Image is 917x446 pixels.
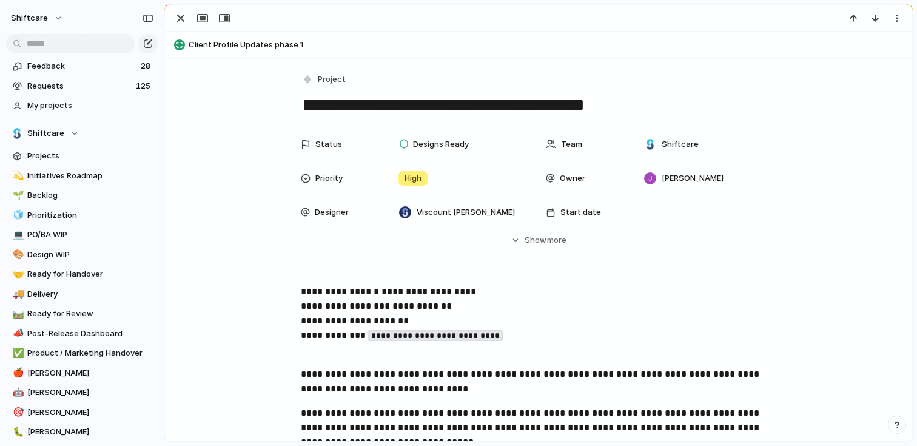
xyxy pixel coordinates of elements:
div: 🤝 [13,268,21,282]
button: 📣 [11,328,23,340]
a: 🎯[PERSON_NAME] [6,404,158,422]
a: ✅Product / Marketing Handover [6,344,158,362]
span: [PERSON_NAME] [27,407,153,419]
div: 🍎 [13,366,21,380]
span: Ready for Handover [27,268,153,280]
button: Showmore [301,229,776,251]
button: 🎯 [11,407,23,419]
a: 🛤️Ready for Review [6,305,158,323]
button: 🐛 [11,426,23,438]
span: Client Profile Updates phase 1 [189,39,907,51]
span: My projects [27,100,153,112]
a: 🤝Ready for Handover [6,265,158,283]
span: [PERSON_NAME] [27,426,153,438]
button: Project [300,71,349,89]
div: 🎯 [13,405,21,419]
span: Shiftcare [662,138,699,150]
span: 28 [141,60,153,72]
a: Projects [6,147,158,165]
button: 🛤️ [11,308,23,320]
div: 📣 [13,326,21,340]
span: [PERSON_NAME] [27,367,153,379]
a: Requests125 [6,77,158,95]
div: 🚚 [13,287,21,301]
span: Designs Ready [413,138,469,150]
button: 💻 [11,229,23,241]
a: Feedback28 [6,57,158,75]
span: Shiftcare [27,127,64,140]
div: 🐛 [13,425,21,439]
span: Feedback [27,60,137,72]
span: High [405,172,422,184]
span: Product / Marketing Handover [27,347,153,359]
a: 🍎[PERSON_NAME] [6,364,158,382]
button: 🌱 [11,189,23,201]
span: Owner [560,172,585,184]
a: My projects [6,96,158,115]
a: 🤖[PERSON_NAME] [6,383,158,402]
span: Delivery [27,288,153,300]
div: 🛤️ [13,307,21,321]
a: 📣Post-Release Dashboard [6,325,158,343]
div: 🌱 [13,189,21,203]
span: Backlog [27,189,153,201]
a: 🧊Prioritization [6,206,158,225]
button: 🧊 [11,209,23,221]
span: Priority [315,172,343,184]
button: ✅ [11,347,23,359]
button: Shiftcare [6,124,158,143]
span: Requests [27,80,132,92]
span: shiftcare [11,12,48,24]
div: 🎨 [13,248,21,262]
span: Ready for Review [27,308,153,320]
button: 🚚 [11,288,23,300]
a: 🎨Design WIP [6,246,158,264]
span: more [547,234,566,246]
span: [PERSON_NAME] [27,387,153,399]
span: Status [315,138,342,150]
div: 💻 [13,228,21,242]
span: Show [525,234,546,246]
button: 🤝 [11,268,23,280]
span: Design WIP [27,249,153,261]
span: Project [318,73,346,86]
button: 🤖 [11,387,23,399]
div: 💫 [13,169,21,183]
button: shiftcare [5,8,69,28]
span: Initiatives Roadmap [27,170,153,182]
div: ✅ [13,346,21,360]
button: Client Profile Updates phase 1 [170,35,907,55]
span: 125 [136,80,153,92]
a: 🌱Backlog [6,186,158,204]
button: 🍎 [11,367,23,379]
span: [PERSON_NAME] [662,172,724,184]
div: 🧊 [13,208,21,222]
span: Designer [315,206,349,218]
a: 💻PO/BA WIP [6,226,158,244]
a: 🐛[PERSON_NAME] [6,423,158,441]
span: Viscount [PERSON_NAME] [417,206,515,218]
div: 🤖 [13,386,21,400]
span: Post-Release Dashboard [27,328,153,340]
button: 💫 [11,170,23,182]
span: PO/BA WIP [27,229,153,241]
span: Start date [560,206,601,218]
a: 💫Initiatives Roadmap [6,167,158,185]
a: 🚚Delivery [6,285,158,303]
span: Prioritization [27,209,153,221]
span: Projects [27,150,153,162]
